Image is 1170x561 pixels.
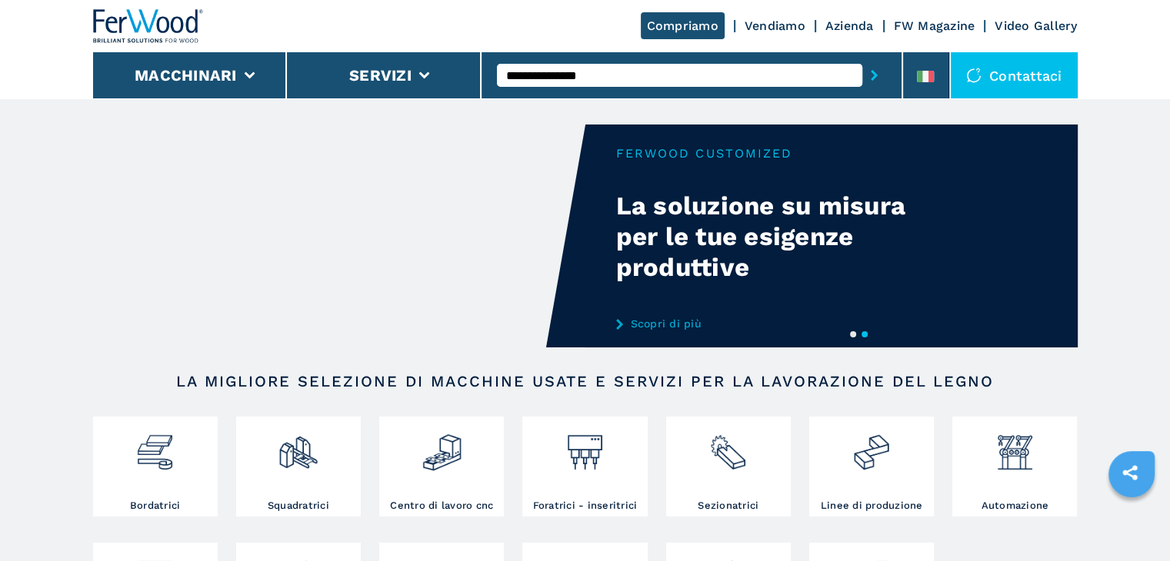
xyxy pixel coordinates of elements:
[995,18,1077,33] a: Video Gallery
[851,420,892,473] img: linee_di_produzione_2.png
[268,499,329,513] h3: Squadratrici
[894,18,975,33] a: FW Magazine
[1105,492,1158,549] iframe: Chat
[821,499,923,513] h3: Linee di produzione
[390,499,493,513] h3: Centro di lavoro cnc
[666,417,791,516] a: Sezionatrici
[708,420,748,473] img: sezionatrici_2.png
[850,331,856,337] button: 1
[825,18,874,33] a: Azienda
[93,417,218,516] a: Bordatrici
[135,420,175,473] img: bordatrici_1.png
[745,18,805,33] a: Vendiamo
[641,12,725,39] a: Compriamo
[809,417,934,516] a: Linee di produzione
[135,66,237,85] button: Macchinari
[698,499,758,513] h3: Sezionatrici
[522,417,647,516] a: Foratrici - inseritrici
[995,420,1035,473] img: automazione.png
[93,124,585,347] video: Your browser does not support the video tag.
[379,417,504,516] a: Centro di lavoro cnc
[952,417,1077,516] a: Automazione
[951,52,1078,98] div: Contattaci
[616,317,918,330] a: Scopri di più
[981,499,1048,513] h3: Automazione
[565,420,605,473] img: foratrici_inseritrici_2.png
[93,9,204,43] img: Ferwood
[966,68,982,83] img: Contattaci
[142,372,1028,390] h2: LA MIGLIORE SELEZIONE DI MACCHINE USATE E SERVIZI PER LA LAVORAZIONE DEL LEGNO
[1111,453,1149,492] a: sharethis
[533,499,638,513] h3: Foratrici - inseritrici
[236,417,361,516] a: Squadratrici
[278,420,318,473] img: squadratrici_2.png
[130,499,181,513] h3: Bordatrici
[422,420,462,473] img: centro_di_lavoro_cnc_2.png
[349,66,412,85] button: Servizi
[862,58,886,93] button: submit-button
[862,331,868,337] button: 2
